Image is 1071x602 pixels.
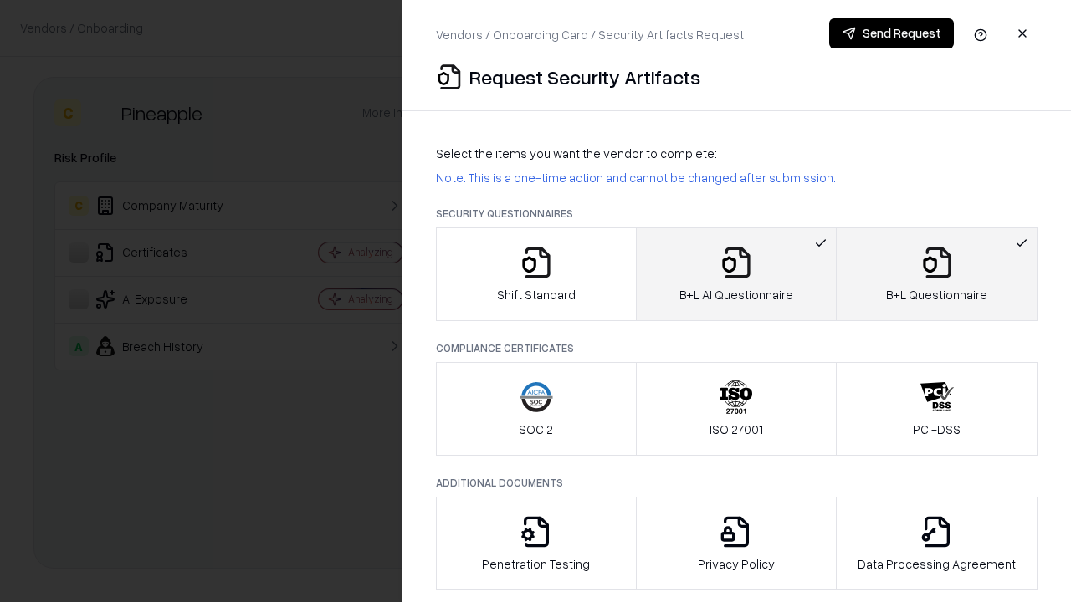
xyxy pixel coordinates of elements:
p: Note: This is a one-time action and cannot be changed after submission. [436,169,1038,186]
p: B+L Questionnaire [886,286,987,304]
p: Data Processing Agreement [858,555,1016,573]
button: Privacy Policy [636,497,838,590]
p: Penetration Testing [482,555,590,573]
p: Vendors / Onboarding Card / Security Artifacts Request [436,26,744,43]
p: PCI-DSS [913,421,961,438]
button: Data Processing Agreement [836,497,1038,590]
button: SOC 2 [436,362,637,456]
button: B+L Questionnaire [836,227,1038,321]
p: Security Questionnaires [436,207,1038,221]
p: Select the items you want the vendor to complete: [436,145,1038,162]
p: Privacy Policy [698,555,775,573]
p: Shift Standard [497,286,576,304]
button: PCI-DSS [836,362,1038,456]
p: Compliance Certificates [436,341,1038,355]
p: B+L AI Questionnaire [679,286,793,304]
button: Shift Standard [436,227,637,321]
p: SOC 2 [519,421,553,438]
p: Request Security Artifacts [469,64,700,90]
p: ISO 27001 [710,421,763,438]
button: Penetration Testing [436,497,637,590]
button: B+L AI Questionnaire [636,227,838,321]
button: ISO 27001 [636,362,838,456]
button: Send Request [829,18,954,48]
p: Additional Documents [436,476,1038,490]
